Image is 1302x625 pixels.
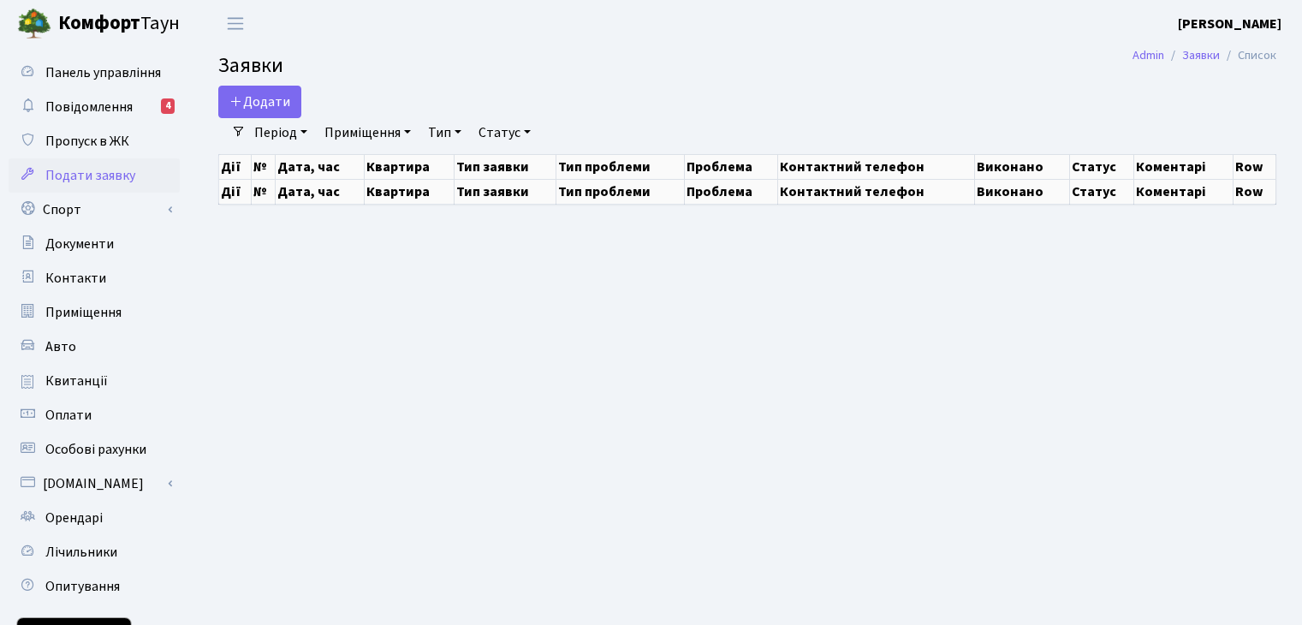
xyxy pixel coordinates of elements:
span: Документи [45,235,114,253]
th: Row [1233,154,1275,179]
a: [PERSON_NAME] [1178,14,1281,34]
a: Приміщення [318,118,418,147]
a: Приміщення [9,295,180,330]
th: Дата, час [276,179,364,204]
th: Коментарі [1134,179,1233,204]
span: Оплати [45,406,92,425]
a: Контакти [9,261,180,295]
th: Проблема [684,179,777,204]
span: Повідомлення [45,98,133,116]
span: Пропуск в ЖК [45,132,129,151]
b: [PERSON_NAME] [1178,15,1281,33]
th: Row [1233,179,1275,204]
span: Контакти [45,269,106,288]
a: [DOMAIN_NAME] [9,467,180,501]
div: 4 [161,98,175,114]
th: Квартира [364,179,454,204]
th: Виконано [975,179,1069,204]
th: Дата, час [276,154,364,179]
img: logo.png [17,7,51,41]
a: Квитанції [9,364,180,398]
span: Панель управління [45,63,161,82]
th: Тип проблеми [556,154,684,179]
a: Спорт [9,193,180,227]
th: Тип проблеми [556,179,684,204]
li: Список [1220,46,1276,65]
th: Квартира [364,154,454,179]
span: Особові рахунки [45,440,146,459]
span: Орендарі [45,509,103,527]
a: Статус [472,118,538,147]
button: Переключити навігацію [214,9,257,38]
th: Тип заявки [454,179,556,204]
th: № [252,154,276,179]
a: Лічильники [9,535,180,569]
th: Дії [219,179,252,204]
th: Статус [1069,154,1134,179]
b: Комфорт [58,9,140,37]
span: Приміщення [45,303,122,322]
th: Контактний телефон [777,179,975,204]
th: Контактний телефон [777,154,975,179]
th: Дії [219,154,252,179]
span: Таун [58,9,180,39]
a: Admin [1133,46,1164,64]
a: Документи [9,227,180,261]
a: Тип [421,118,468,147]
span: Лічильники [45,543,117,562]
a: Період [247,118,314,147]
span: Авто [45,337,76,356]
nav: breadcrumb [1107,38,1302,74]
th: № [252,179,276,204]
th: Коментарі [1134,154,1233,179]
a: Особові рахунки [9,432,180,467]
a: Пропуск в ЖК [9,124,180,158]
a: Повідомлення4 [9,90,180,124]
span: Опитування [45,577,120,596]
a: Панель управління [9,56,180,90]
a: Авто [9,330,180,364]
a: Подати заявку [9,158,180,193]
th: Статус [1069,179,1134,204]
a: Оплати [9,398,180,432]
span: Подати заявку [45,166,135,185]
th: Проблема [684,154,777,179]
th: Тип заявки [454,154,556,179]
span: Заявки [218,51,283,80]
span: Додати [229,92,290,111]
th: Виконано [975,154,1069,179]
span: Квитанції [45,372,108,390]
a: Орендарі [9,501,180,535]
a: Опитування [9,569,180,604]
a: Заявки [1182,46,1220,64]
a: Додати [218,86,301,118]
